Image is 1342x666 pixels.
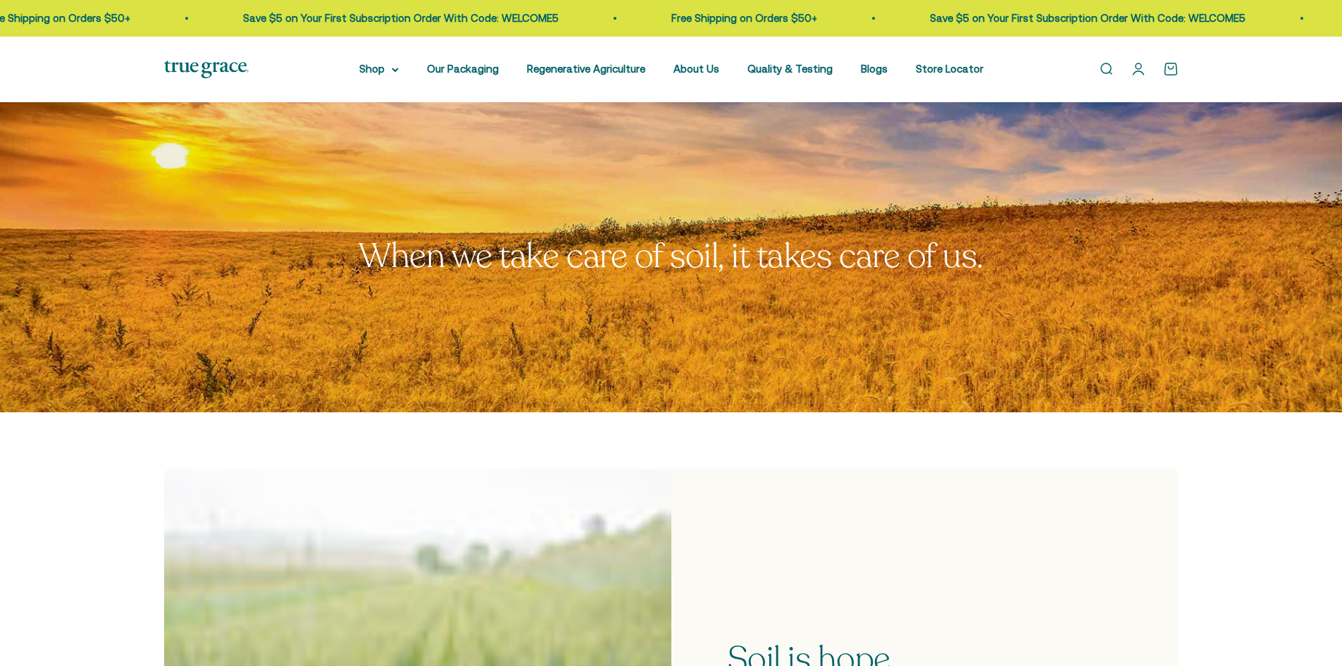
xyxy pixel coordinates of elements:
a: Free Shipping on Orders $50+ [633,12,779,24]
p: Save $5 on Your First Subscription Order With Code: WELCOME5 [205,10,521,27]
a: Store Locator [916,63,983,75]
a: Quality & Testing [747,63,833,75]
split-lines: When we take care of soil, it takes care of us. [359,233,983,279]
summary: Shop [359,61,399,78]
a: Regenerative Agriculture [527,63,645,75]
a: Blogs [861,63,888,75]
a: About Us [673,63,719,75]
a: Our Packaging [427,63,499,75]
p: Save $5 on Your First Subscription Order With Code: WELCOME5 [892,10,1207,27]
